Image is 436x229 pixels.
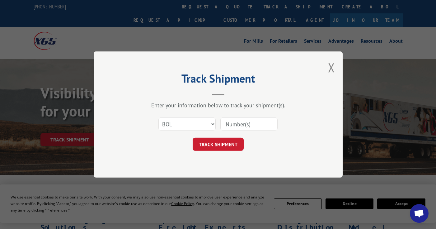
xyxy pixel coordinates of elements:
[328,59,335,76] button: Close modal
[125,74,312,86] h2: Track Shipment
[220,117,278,131] input: Number(s)
[125,102,312,109] div: Enter your information below to track your shipment(s).
[410,204,429,223] div: Open chat
[193,138,244,151] button: TRACK SHIPMENT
